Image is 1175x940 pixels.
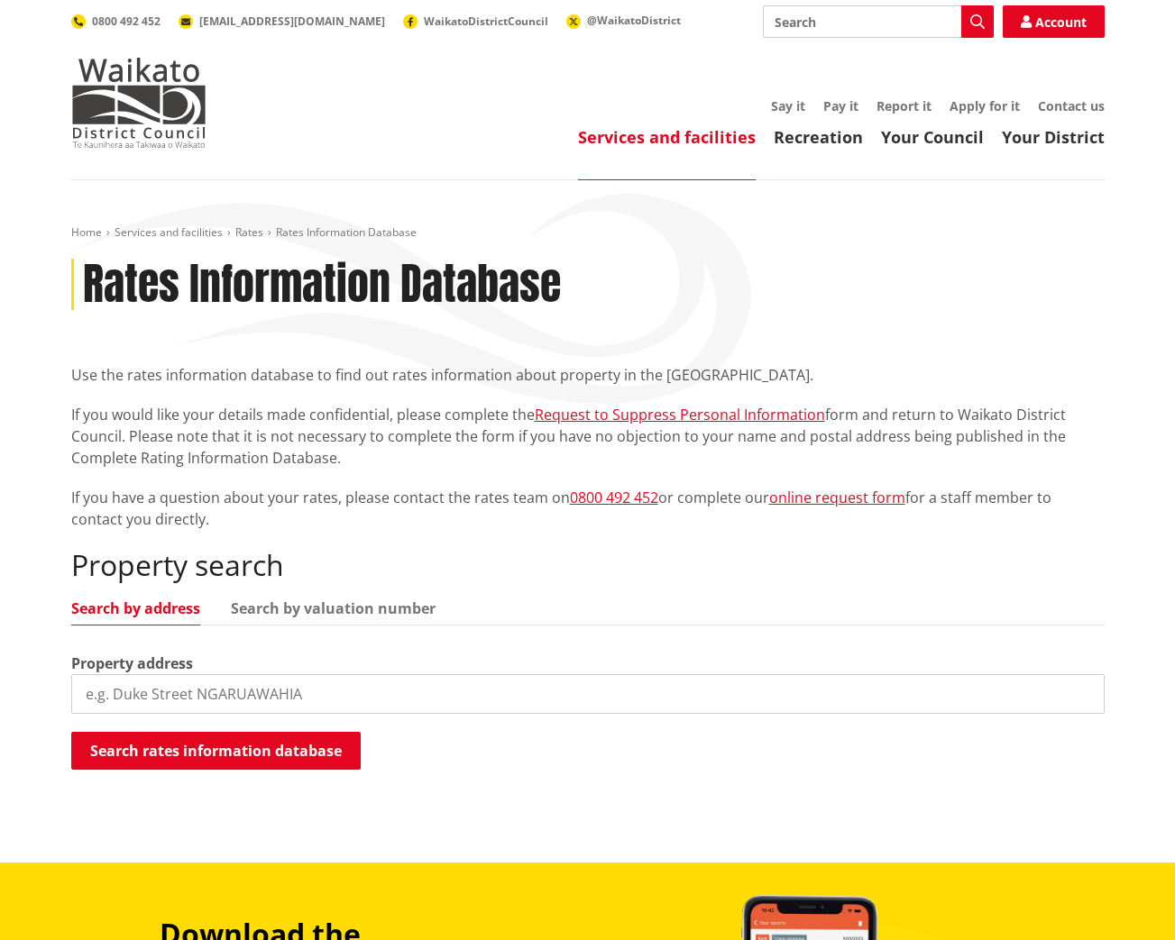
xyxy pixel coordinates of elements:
[1038,97,1105,114] a: Contact us
[424,14,548,29] span: WaikatoDistrictCouncil
[769,488,905,507] a: online request form
[92,14,161,29] span: 0800 492 452
[71,674,1105,714] input: e.g. Duke Street NGARUAWAHIA
[71,601,200,616] a: Search by address
[71,548,1105,582] h2: Property search
[578,126,756,148] a: Services and facilities
[587,13,681,28] span: @WaikatoDistrict
[71,487,1105,530] p: If you have a question about your rates, please contact the rates team on or complete our for a s...
[1002,126,1105,148] a: Your District
[83,259,561,311] h1: Rates Information Database
[71,404,1105,469] p: If you would like your details made confidential, please complete the form and return to Waikato ...
[235,224,263,240] a: Rates
[71,732,361,770] button: Search rates information database
[1003,5,1105,38] a: Account
[403,14,548,29] a: WaikatoDistrictCouncil
[823,97,858,114] a: Pay it
[570,488,658,507] a: 0800 492 452
[71,58,207,148] img: Waikato District Council - Te Kaunihera aa Takiwaa o Waikato
[231,601,436,616] a: Search by valuation number
[71,14,161,29] a: 0800 492 452
[774,126,863,148] a: Recreation
[877,97,932,114] a: Report it
[115,224,223,240] a: Services and facilities
[881,126,984,148] a: Your Council
[535,405,825,424] a: Request to Suppress Personal Information
[199,14,385,29] span: [EMAIL_ADDRESS][DOMAIN_NAME]
[71,225,1105,241] nav: breadcrumb
[276,224,417,240] span: Rates Information Database
[71,364,1105,386] p: Use the rates information database to find out rates information about property in the [GEOGRAPHI...
[566,13,681,28] a: @WaikatoDistrict
[950,97,1020,114] a: Apply for it
[771,97,805,114] a: Say it
[763,5,994,38] input: Search input
[71,224,102,240] a: Home
[179,14,385,29] a: [EMAIL_ADDRESS][DOMAIN_NAME]
[71,653,193,674] label: Property address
